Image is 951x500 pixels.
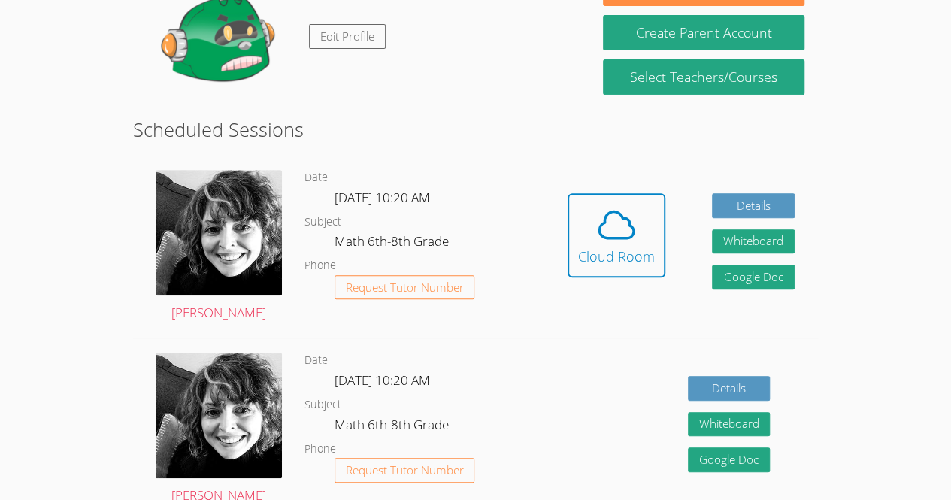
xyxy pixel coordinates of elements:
[304,256,336,275] dt: Phone
[335,414,452,440] dd: Math 6th-8th Grade
[688,412,771,437] button: Whiteboard
[568,193,665,277] button: Cloud Room
[603,15,804,50] button: Create Parent Account
[156,170,282,323] a: [PERSON_NAME]
[309,24,386,49] a: Edit Profile
[335,371,430,389] span: [DATE] 10:20 AM
[133,115,818,144] h2: Scheduled Sessions
[688,376,771,401] a: Details
[335,231,452,256] dd: Math 6th-8th Grade
[346,282,464,293] span: Request Tutor Number
[156,170,282,295] img: avatar.png
[688,447,771,472] a: Google Doc
[346,465,464,476] span: Request Tutor Number
[603,59,804,95] a: Select Teachers/Courses
[712,265,795,289] a: Google Doc
[304,351,328,370] dt: Date
[335,458,475,483] button: Request Tutor Number
[304,395,341,414] dt: Subject
[304,168,328,187] dt: Date
[335,275,475,300] button: Request Tutor Number
[712,229,795,254] button: Whiteboard
[335,189,430,206] span: [DATE] 10:20 AM
[304,213,341,232] dt: Subject
[578,246,655,267] div: Cloud Room
[156,353,282,478] img: avatar.png
[304,440,336,459] dt: Phone
[712,193,795,218] a: Details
